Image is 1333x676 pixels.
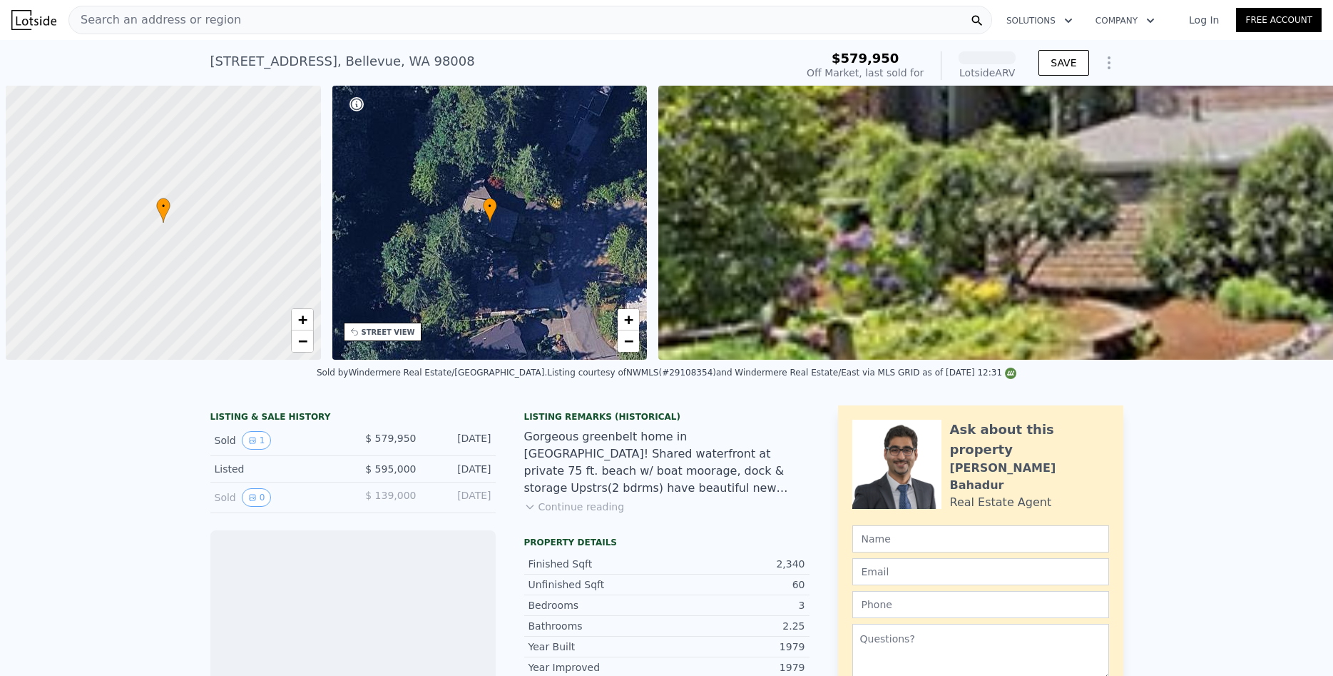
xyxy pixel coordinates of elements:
[959,66,1016,80] div: Lotside ARV
[1095,49,1123,77] button: Show Options
[667,660,805,675] div: 1979
[365,463,416,475] span: $ 595,000
[524,500,625,514] button: Continue reading
[667,640,805,654] div: 1979
[317,368,547,378] div: Sold by Windermere Real Estate/[GEOGRAPHIC_DATA] .
[215,462,342,476] div: Listed
[1236,8,1322,32] a: Free Account
[428,431,491,450] div: [DATE]
[69,11,241,29] span: Search an address or region
[547,368,1016,378] div: Listing courtesy of NWMLS (#29108354) and Windermere Real Estate/East via MLS GRID as of [DATE] 1...
[242,431,272,450] button: View historical data
[950,494,1052,511] div: Real Estate Agent
[210,411,496,425] div: LISTING & SALE HISTORY
[528,660,667,675] div: Year Improved
[11,10,56,30] img: Lotside
[215,488,342,507] div: Sold
[292,331,313,352] a: Zoom out
[483,198,497,223] div: •
[667,619,805,633] div: 2.25
[1172,13,1236,27] a: Log In
[528,619,667,633] div: Bathrooms
[528,640,667,654] div: Year Built
[1084,8,1166,34] button: Company
[215,431,342,450] div: Sold
[292,309,313,331] a: Zoom in
[362,327,415,338] div: STREET VIEW
[528,598,667,612] div: Bedrooms
[297,332,307,350] span: −
[995,8,1084,34] button: Solutions
[950,460,1109,494] div: [PERSON_NAME] Bahadur
[365,490,416,501] span: $ 139,000
[528,577,667,592] div: Unfinished Sqft
[365,433,416,444] span: $ 579,950
[428,462,491,476] div: [DATE]
[618,331,639,352] a: Zoom out
[667,598,805,612] div: 3
[156,200,170,213] span: •
[156,198,170,223] div: •
[832,51,899,66] span: $579,950
[210,51,475,71] div: [STREET_ADDRESS] , Bellevue , WA 98008
[524,411,809,423] div: Listing Remarks (Historical)
[528,557,667,571] div: Finished Sqft
[667,557,805,571] div: 2,340
[524,537,809,548] div: Property details
[1005,368,1016,379] img: NWMLS Logo
[524,428,809,497] div: Gorgeous greenbelt home in [GEOGRAPHIC_DATA]! Shared waterfront at private 75 ft. beach w/ boat m...
[483,200,497,213] span: •
[852,558,1109,585] input: Email
[852,525,1109,553] input: Name
[852,591,1109,618] input: Phone
[807,66,924,80] div: Off Market, last sold for
[618,309,639,331] a: Zoom in
[1038,50,1088,76] button: SAVE
[950,420,1109,460] div: Ask about this property
[297,311,307,328] span: +
[667,577,805,592] div: 60
[624,332,633,350] span: −
[242,488,272,507] button: View historical data
[624,311,633,328] span: +
[428,488,491,507] div: [DATE]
